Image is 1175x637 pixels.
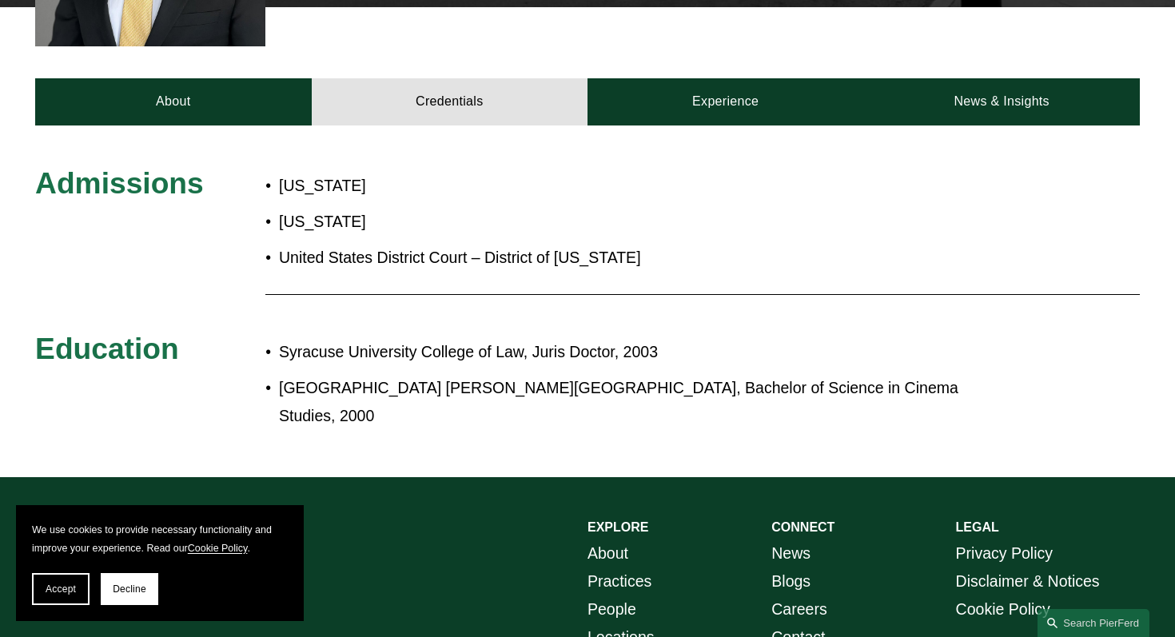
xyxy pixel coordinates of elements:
[587,520,648,534] strong: EXPLORE
[956,520,999,534] strong: LEGAL
[771,567,811,595] a: Blogs
[32,573,90,605] button: Accept
[771,539,811,567] a: News
[771,595,826,623] a: Careers
[587,595,636,623] a: People
[279,338,1002,366] p: Syracuse University College of Law, Juris Doctor, 2003
[35,78,311,125] a: About
[113,583,146,595] span: Decline
[16,505,304,621] section: Cookie banner
[587,567,651,595] a: Practices
[279,172,679,200] p: [US_STATE]
[587,78,863,125] a: Experience
[956,567,1100,595] a: Disclaimer & Notices
[101,573,158,605] button: Decline
[279,244,679,272] p: United States District Court – District of [US_STATE]
[956,595,1050,623] a: Cookie Policy
[279,208,679,236] p: [US_STATE]
[46,583,76,595] span: Accept
[32,521,288,557] p: We use cookies to provide necessary functionality and improve your experience. Read our .
[35,332,179,365] span: Education
[35,166,204,200] span: Admissions
[279,374,1002,430] p: [GEOGRAPHIC_DATA] [PERSON_NAME][GEOGRAPHIC_DATA], Bachelor of Science in Cinema Studies, 2000
[863,78,1139,125] a: News & Insights
[188,543,248,554] a: Cookie Policy
[771,520,834,534] strong: CONNECT
[587,539,628,567] a: About
[312,78,587,125] a: Credentials
[956,539,1053,567] a: Privacy Policy
[1038,609,1149,637] a: Search this site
